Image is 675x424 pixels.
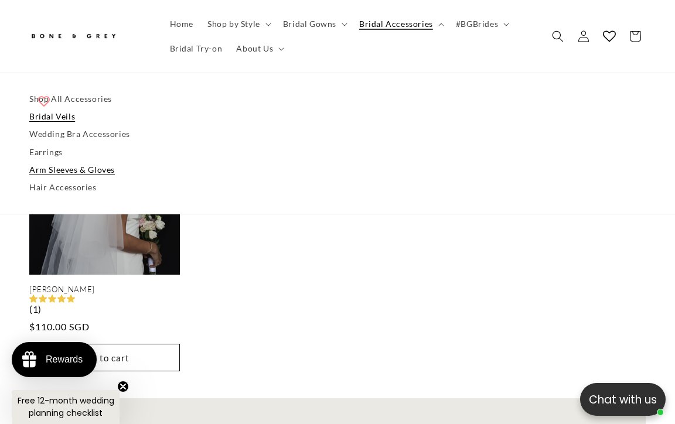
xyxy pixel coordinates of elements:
[18,395,114,419] span: Free 12-month wedding planning checklist
[207,19,260,29] span: Shop by Style
[580,391,666,408] p: Chat with us
[25,22,151,50] a: Bone and Grey Bridal
[29,344,180,371] button: Add to cart
[29,179,646,196] a: Hair Accessories
[580,383,666,416] button: Open chatbox
[200,12,276,36] summary: Shop by Style
[170,43,223,54] span: Bridal Try-on
[229,36,289,61] summary: About Us
[352,12,449,36] summary: Bridal Accessories
[29,285,180,295] a: [PERSON_NAME]
[236,43,273,54] span: About Us
[163,36,230,61] a: Bridal Try-on
[29,27,117,46] img: Bone and Grey Bridal
[12,390,120,424] div: Free 12-month wedding planning checklistClose teaser
[456,19,498,29] span: #BGBrides
[29,126,646,143] a: Wedding Bra Accessories
[545,23,571,49] summary: Search
[29,161,646,179] a: Arm Sleeves & Gloves
[276,12,352,36] summary: Bridal Gowns
[29,143,646,161] a: Earrings
[29,108,646,126] a: Bridal Veils
[163,12,200,36] a: Home
[32,90,56,113] button: Add to wishlist
[170,19,193,29] span: Home
[359,19,433,29] span: Bridal Accessories
[449,12,514,36] summary: #BGBrides
[29,90,646,108] a: Shop All Accessories
[283,19,336,29] span: Bridal Gowns
[117,381,129,392] button: Close teaser
[46,354,83,365] div: Rewards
